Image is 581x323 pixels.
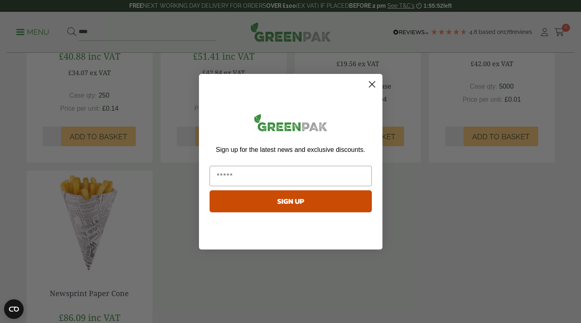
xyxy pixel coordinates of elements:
button: Open CMP widget [4,299,24,319]
input: Email [210,166,372,186]
img: greenpak_logo [210,111,372,138]
span: Sign up for the latest news and exclusive discounts. [216,146,365,153]
button: SIGN UP [210,190,372,212]
button: Close dialog [365,77,379,91]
